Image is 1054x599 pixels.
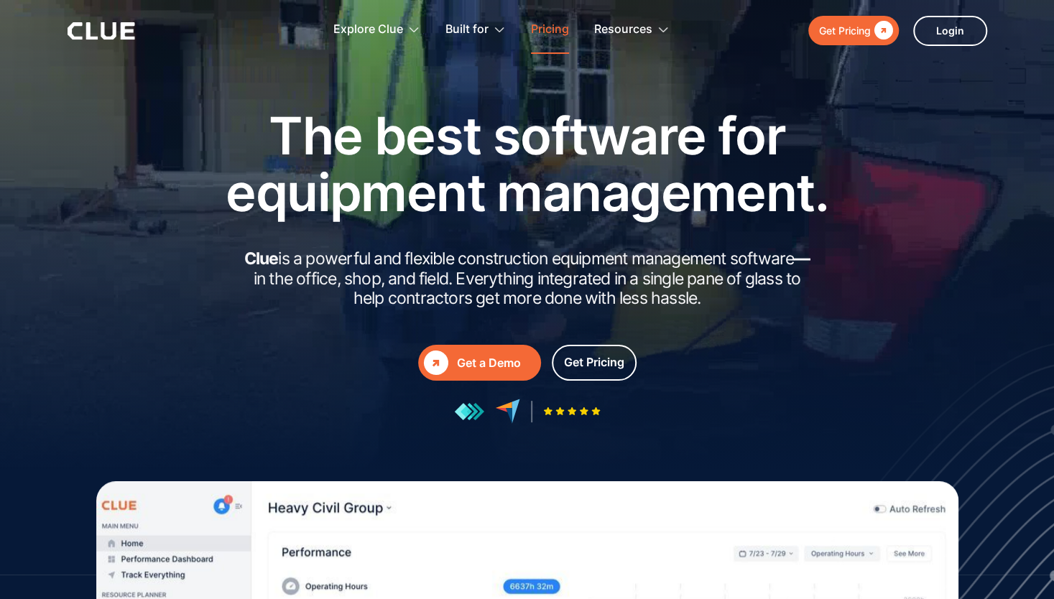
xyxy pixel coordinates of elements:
[204,107,851,220] h1: The best software for equipment management.
[240,249,815,309] h2: is a powerful and flexible construction equipment management software in the office, shop, and fi...
[457,354,535,372] div: Get a Demo
[594,7,652,52] div: Resources
[424,350,448,375] div: 
[913,16,987,46] a: Login
[982,530,1054,599] iframe: Chat Widget
[819,22,871,40] div: Get Pricing
[445,7,506,52] div: Built for
[445,7,489,52] div: Built for
[871,22,893,40] div: 
[495,399,520,424] img: reviews at capterra
[552,345,637,381] a: Get Pricing
[244,249,279,269] strong: Clue
[543,407,601,416] img: Five-star rating icon
[418,345,541,381] a: Get a Demo
[564,353,624,371] div: Get Pricing
[594,7,670,52] div: Resources
[531,7,569,52] a: Pricing
[333,7,403,52] div: Explore Clue
[333,7,420,52] div: Explore Clue
[794,249,810,269] strong: —
[454,402,484,421] img: reviews at getapp
[808,16,899,45] a: Get Pricing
